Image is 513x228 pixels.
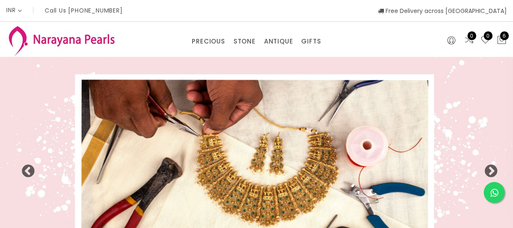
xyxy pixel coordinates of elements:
button: 6 [497,35,507,46]
a: PRECIOUS [192,35,225,48]
a: 0 [464,35,474,46]
a: GIFTS [301,35,321,48]
span: 6 [500,31,509,40]
span: 0 [467,31,476,40]
a: ANTIQUE [264,35,293,48]
button: Next [484,164,492,173]
span: Free Delivery across [GEOGRAPHIC_DATA] [378,7,507,15]
button: Previous [21,164,29,173]
p: Call Us [PHONE_NUMBER] [45,8,123,13]
span: 0 [484,31,493,40]
a: STONE [234,35,256,48]
a: 0 [480,35,490,46]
